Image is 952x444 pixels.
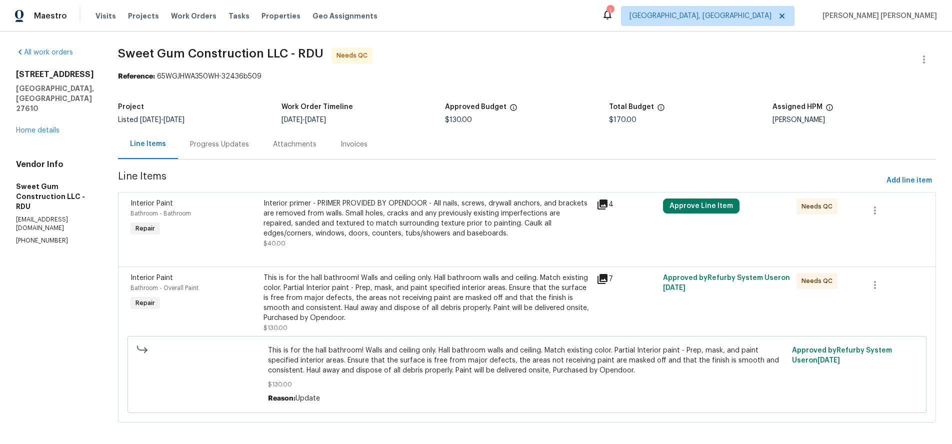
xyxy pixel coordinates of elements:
span: Needs QC [801,276,836,286]
span: The total cost of line items that have been proposed by Opendoor. This sum includes line items th... [657,103,665,116]
h5: Work Order Timeline [281,103,353,110]
h5: Project [118,103,144,110]
div: Attachments [273,139,316,149]
span: [DATE] [817,357,840,364]
span: Maestro [34,11,67,21]
span: Repair [131,298,159,308]
span: Bathroom - Bathroom [130,210,191,216]
span: Sweet Gum Construction LLC - RDU [118,47,323,59]
b: Reference: [118,73,155,80]
div: Progress Updates [190,139,249,149]
span: - [281,116,326,123]
span: This is for the hall bathroom! Walls and ceiling only. Hall bathroom walls and ceiling. Match exi... [268,345,786,375]
h2: [STREET_ADDRESS] [16,69,94,79]
span: Repair [131,223,159,233]
a: All work orders [16,49,73,56]
span: $170.00 [609,116,636,123]
span: Interior Paint [130,274,173,281]
div: 7 [596,273,657,285]
div: This is for the hall bathroom! Walls and ceiling only. Hall bathroom walls and ceiling. Match exi... [263,273,590,323]
button: Add line item [882,171,936,190]
span: Update [295,395,320,402]
h5: Sweet Gum Construction LLC - RDU [16,181,94,211]
span: $130.00 [445,116,472,123]
p: [PHONE_NUMBER] [16,236,94,245]
span: $130.00 [268,379,786,389]
span: [DATE] [305,116,326,123]
a: Home details [16,127,59,134]
h5: Total Budget [609,103,654,110]
span: Projects [128,11,159,21]
h4: Vendor Info [16,159,94,169]
span: Line Items [118,171,882,190]
span: [PERSON_NAME] [PERSON_NAME] [818,11,937,21]
p: [EMAIL_ADDRESS][DOMAIN_NAME] [16,215,94,232]
span: Listed [118,116,184,123]
span: The total cost of line items that have been approved by both Opendoor and the Trade Partner. This... [509,103,517,116]
span: Reason: [268,395,295,402]
div: 1 [606,6,613,16]
span: Bathroom - Overall Paint [130,285,198,291]
span: [DATE] [663,284,685,291]
span: Work Orders [171,11,216,21]
button: Approve Line Item [663,198,739,213]
span: Visits [95,11,116,21]
div: Line Items [130,139,166,149]
h5: Assigned HPM [772,103,822,110]
span: [GEOGRAPHIC_DATA], [GEOGRAPHIC_DATA] [629,11,771,21]
span: Tasks [228,12,249,19]
span: Geo Assignments [312,11,377,21]
span: [DATE] [281,116,302,123]
span: Approved by Refurby System User on [663,274,790,291]
div: Interior primer - PRIMER PROVIDED BY OPENDOOR - All nails, screws, drywall anchors, and brackets ... [263,198,590,238]
div: 4 [596,198,657,210]
div: 65WGJHWA350WH-32436b509 [118,71,936,81]
span: - [140,116,184,123]
span: Needs QC [801,201,836,211]
span: $40.00 [263,240,285,246]
span: Interior Paint [130,200,173,207]
h5: [GEOGRAPHIC_DATA], [GEOGRAPHIC_DATA] 27610 [16,83,94,113]
span: Properties [261,11,300,21]
span: The hpm assigned to this work order. [825,103,833,116]
span: Needs QC [336,50,371,60]
span: Add line item [886,174,932,187]
h5: Approved Budget [445,103,506,110]
div: [PERSON_NAME] [772,116,936,123]
span: Approved by Refurby System User on [792,347,892,364]
div: Invoices [340,139,367,149]
span: [DATE] [163,116,184,123]
span: [DATE] [140,116,161,123]
span: $130.00 [263,325,287,331]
